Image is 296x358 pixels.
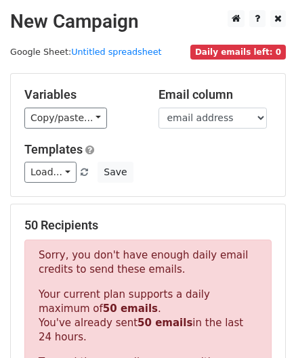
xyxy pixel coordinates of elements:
h2: New Campaign [10,10,286,33]
a: Load... [24,162,77,183]
strong: 50 emails [138,317,192,329]
button: Save [98,162,133,183]
p: Sorry, you don't have enough daily email credits to send these emails. [39,248,257,277]
h5: 50 Recipients [24,218,272,233]
iframe: Chat Widget [228,293,296,358]
small: Google Sheet: [10,47,162,57]
a: Untitled spreadsheet [71,47,161,57]
h5: Variables [24,87,138,102]
span: Daily emails left: 0 [190,45,286,60]
a: Copy/paste... [24,108,107,129]
p: Your current plan supports a daily maximum of . You've already sent in the last 24 hours. [39,288,257,344]
a: Daily emails left: 0 [190,47,286,57]
strong: 50 emails [103,303,158,315]
a: Templates [24,142,83,156]
h5: Email column [158,87,272,102]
